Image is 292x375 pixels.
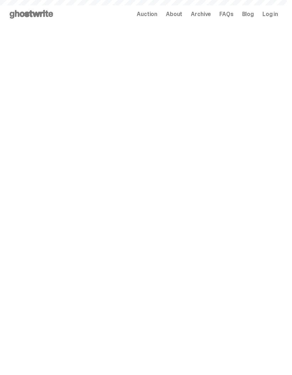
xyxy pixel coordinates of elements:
[219,11,233,17] a: FAQs
[262,11,278,17] a: Log in
[137,11,157,17] a: Auction
[166,11,182,17] a: About
[242,11,254,17] a: Blog
[191,11,211,17] a: Archive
